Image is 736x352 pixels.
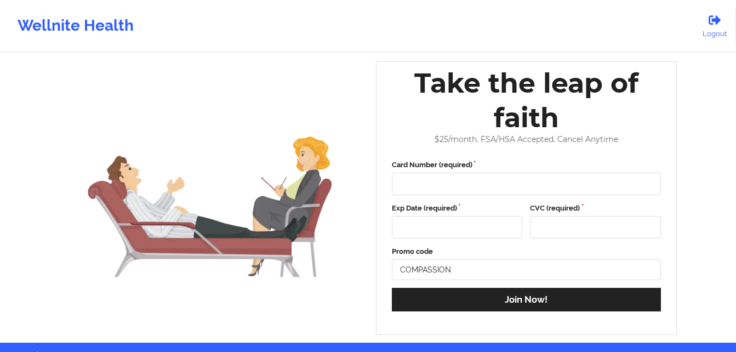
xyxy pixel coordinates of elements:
[384,135,669,144] div: $ 25 /month. FSA/HSA Accepted. Cancel Anytime
[392,288,661,311] button: Join Now!
[67,96,353,300] img: wellnite-stripe-payment-hero_200.07efaa51.png
[693,8,736,44] a: Logout
[537,223,654,232] iframe: Secure CVC input frame
[398,179,654,189] iframe: Secure card number input frame
[530,203,661,214] label: CVC (required)
[392,246,661,257] label: Promo code
[392,203,523,214] label: Exp Date (required)
[392,259,661,280] input: Enter promo code
[384,66,669,135] div: Take the leap of faith
[398,223,516,232] iframe: Secure expiration date input frame
[392,160,661,171] label: Card Number (required)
